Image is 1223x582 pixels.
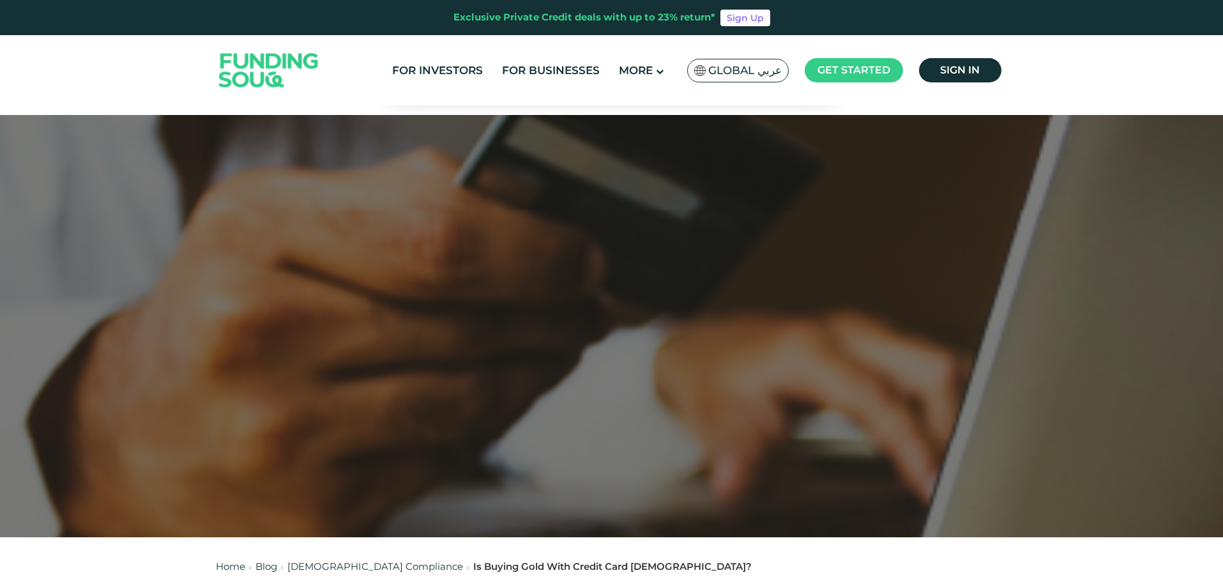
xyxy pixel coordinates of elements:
[619,64,653,77] span: More
[817,64,890,76] span: Get started
[694,65,706,76] img: SA Flag
[453,10,715,25] div: Exclusive Private Credit deals with up to 23% return*
[499,60,603,81] a: For Businesses
[473,560,752,574] div: Is Buying Gold With Credit Card [DEMOGRAPHIC_DATA]?
[389,60,486,81] a: For Investors
[216,560,245,572] a: Home
[287,560,463,572] a: [DEMOGRAPHIC_DATA] Compliance
[720,10,770,26] a: Sign Up
[255,560,277,572] a: Blog
[940,64,980,76] span: Sign in
[206,38,331,103] img: Logo
[708,63,782,78] span: Global عربي
[919,58,1001,82] a: Sign in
